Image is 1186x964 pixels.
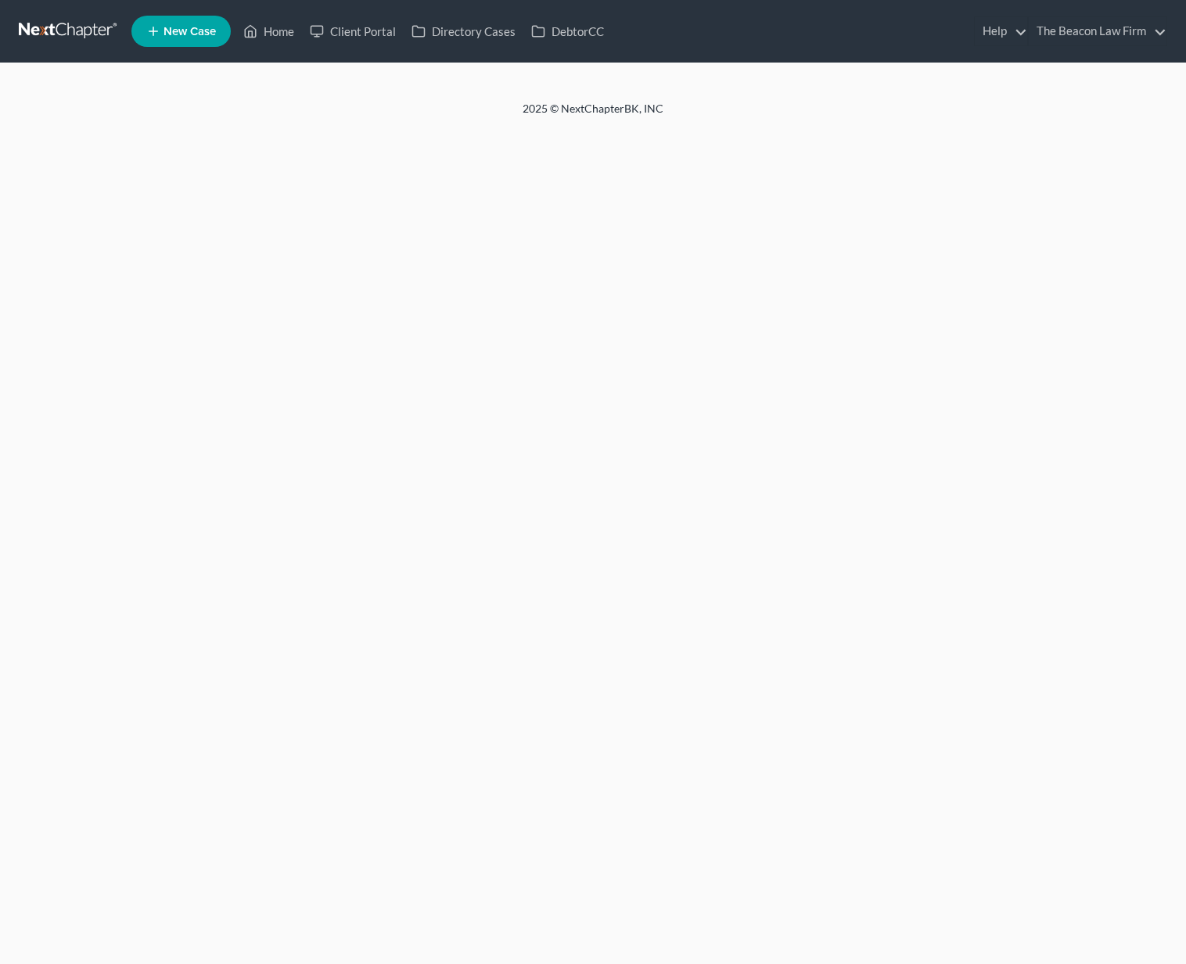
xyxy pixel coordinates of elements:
[302,17,404,45] a: Client Portal
[131,16,231,47] new-legal-case-button: New Case
[523,17,612,45] a: DebtorCC
[235,17,302,45] a: Home
[147,101,1039,129] div: 2025 © NextChapterBK, INC
[975,17,1027,45] a: Help
[1029,17,1166,45] a: The Beacon Law Firm
[404,17,523,45] a: Directory Cases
